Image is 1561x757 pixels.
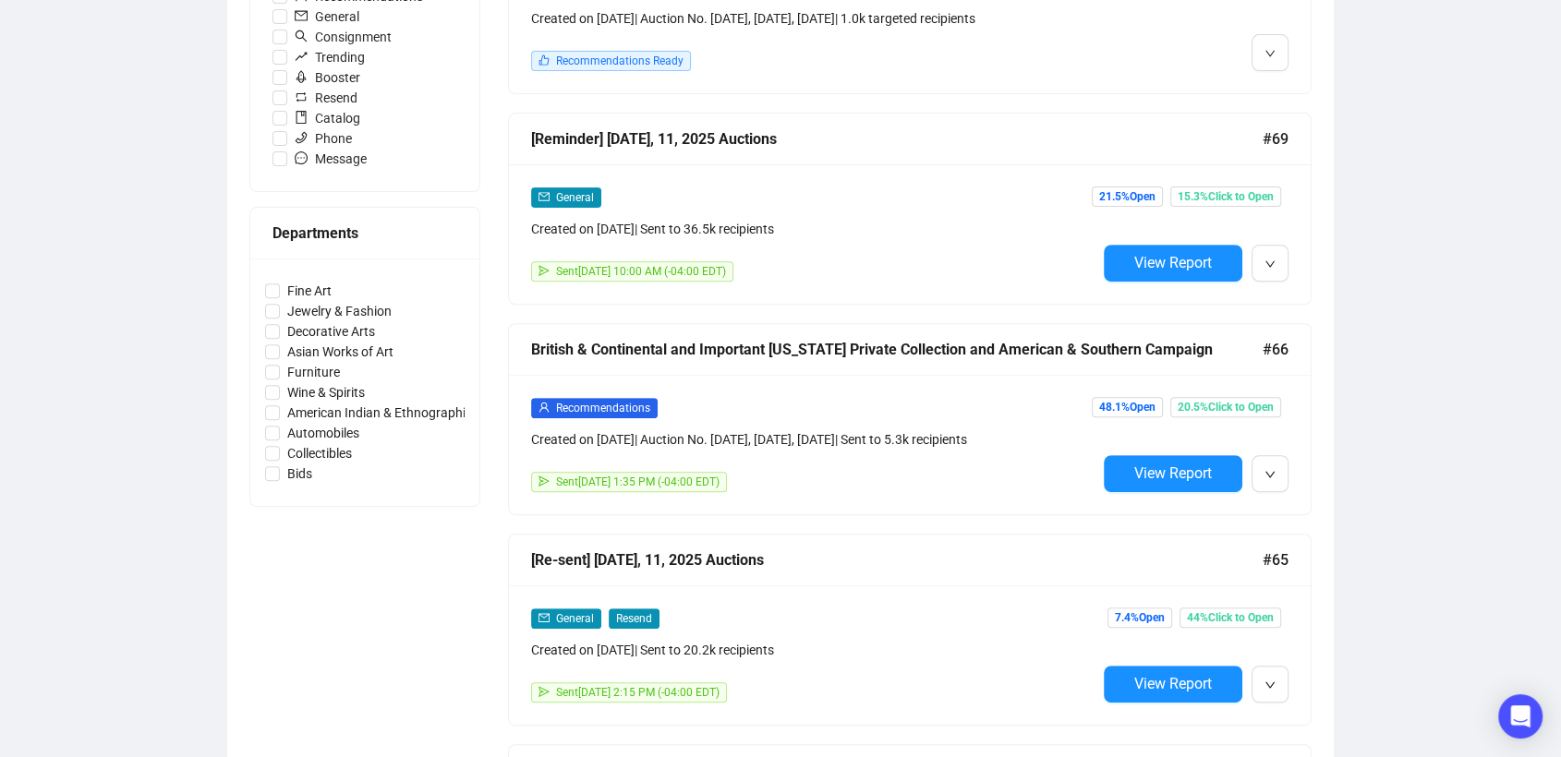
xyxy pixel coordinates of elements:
[531,127,1263,150] div: [Reminder] [DATE], 11, 2025 Auctions
[280,403,479,423] span: American Indian & Ethnographic
[531,429,1096,450] div: Created on [DATE] | Auction No. [DATE], [DATE], [DATE] | Sent to 5.3k recipients
[1265,469,1276,480] span: down
[295,9,308,22] span: mail
[538,402,550,413] span: user
[556,191,594,204] span: General
[531,338,1263,361] div: British & Continental and Important [US_STATE] Private Collection and American & Southern Campaign
[556,54,684,67] span: Recommendations Ready
[280,281,339,301] span: Fine Art
[531,548,1263,571] div: [Re-sent] [DATE], 11, 2025 Auctions
[531,640,1096,660] div: Created on [DATE] | Sent to 20.2k recipients
[1134,675,1212,692] span: View Report
[1092,397,1163,417] span: 48.1% Open
[280,423,367,443] span: Automobiles
[556,686,720,699] span: Sent [DATE] 2:15 PM (-04:00 EDT)
[295,90,308,103] span: retweet
[287,6,367,27] span: General
[287,149,374,169] span: Message
[556,612,594,625] span: General
[556,475,720,488] span: Sent [DATE] 1:35 PM (-04:00 EDT)
[1092,186,1163,207] span: 21.5% Open
[556,265,726,278] span: Sent [DATE] 10:00 AM (-04:00 EDT)
[272,222,457,245] div: Departments
[538,686,550,697] span: send
[1498,694,1543,739] div: Open Intercom Messenger
[280,382,372,403] span: Wine & Spirits
[280,463,320,484] span: Bids
[280,342,401,362] span: Asian Works of Art
[295,111,308,124] span: book
[508,113,1312,305] a: [Reminder] [DATE], 11, 2025 Auctions#69mailGeneralCreated on [DATE]| Sent to 36.5k recipientssend...
[1265,258,1276,270] span: down
[1134,464,1212,482] span: View Report
[1265,48,1276,59] span: down
[1107,607,1172,628] span: 7.4% Open
[531,8,1096,29] div: Created on [DATE] | Auction No. [DATE], [DATE], [DATE] | 1.0k targeted recipients
[1104,666,1242,703] button: View Report
[280,321,382,342] span: Decorative Arts
[508,323,1312,515] a: British & Continental and Important [US_STATE] Private Collection and American & Southern Campaig...
[1263,127,1289,150] span: #69
[287,108,368,128] span: Catalog
[531,219,1096,239] div: Created on [DATE] | Sent to 36.5k recipients
[295,131,308,144] span: phone
[295,70,308,83] span: rocket
[287,27,399,47] span: Consignment
[1263,338,1289,361] span: #66
[280,443,359,463] span: Collectibles
[538,475,550,487] span: send
[1265,679,1276,691] span: down
[295,30,308,42] span: search
[1104,245,1242,282] button: View Report
[609,608,659,629] span: Resend
[295,50,308,63] span: rise
[538,191,550,202] span: mail
[287,67,368,88] span: Booster
[538,612,550,623] span: mail
[538,54,550,66] span: like
[556,402,650,415] span: Recommendations
[1104,455,1242,492] button: View Report
[287,128,359,149] span: Phone
[280,301,399,321] span: Jewelry & Fashion
[1134,254,1212,271] span: View Report
[1170,397,1281,417] span: 20.5% Click to Open
[295,151,308,164] span: message
[1180,607,1281,628] span: 44% Click to Open
[538,265,550,276] span: send
[287,47,372,67] span: Trending
[508,534,1312,726] a: [Re-sent] [DATE], 11, 2025 Auctions#65mailGeneralResendCreated on [DATE]| Sent to 20.2k recipient...
[280,362,347,382] span: Furniture
[287,88,365,108] span: Resend
[1170,186,1281,207] span: 15.3% Click to Open
[1263,548,1289,571] span: #65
